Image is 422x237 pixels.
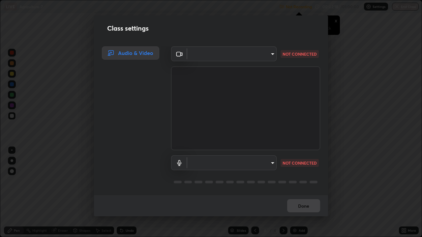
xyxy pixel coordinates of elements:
[187,46,277,61] div: ​
[283,51,317,57] p: NOT CONNECTED
[187,155,277,170] div: ​
[102,46,159,60] div: Audio & Video
[107,23,149,33] h2: Class settings
[283,160,317,166] p: NOT CONNECTED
